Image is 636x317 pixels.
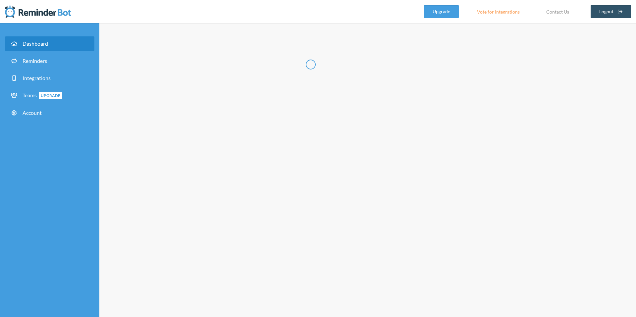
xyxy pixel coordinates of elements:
span: Teams [23,92,62,98]
span: Reminders [23,58,47,64]
span: Account [23,110,42,116]
a: Upgrade [424,5,459,18]
a: Integrations [5,71,94,85]
img: Reminder Bot [5,5,71,18]
span: Dashboard [23,40,48,47]
a: Dashboard [5,36,94,51]
a: Account [5,106,94,120]
a: Logout [591,5,631,18]
span: Integrations [23,75,51,81]
a: Vote for Integrations [469,5,528,18]
a: TeamsUpgrade [5,88,94,103]
a: Contact Us [538,5,577,18]
span: Upgrade [39,92,62,99]
a: Reminders [5,54,94,68]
